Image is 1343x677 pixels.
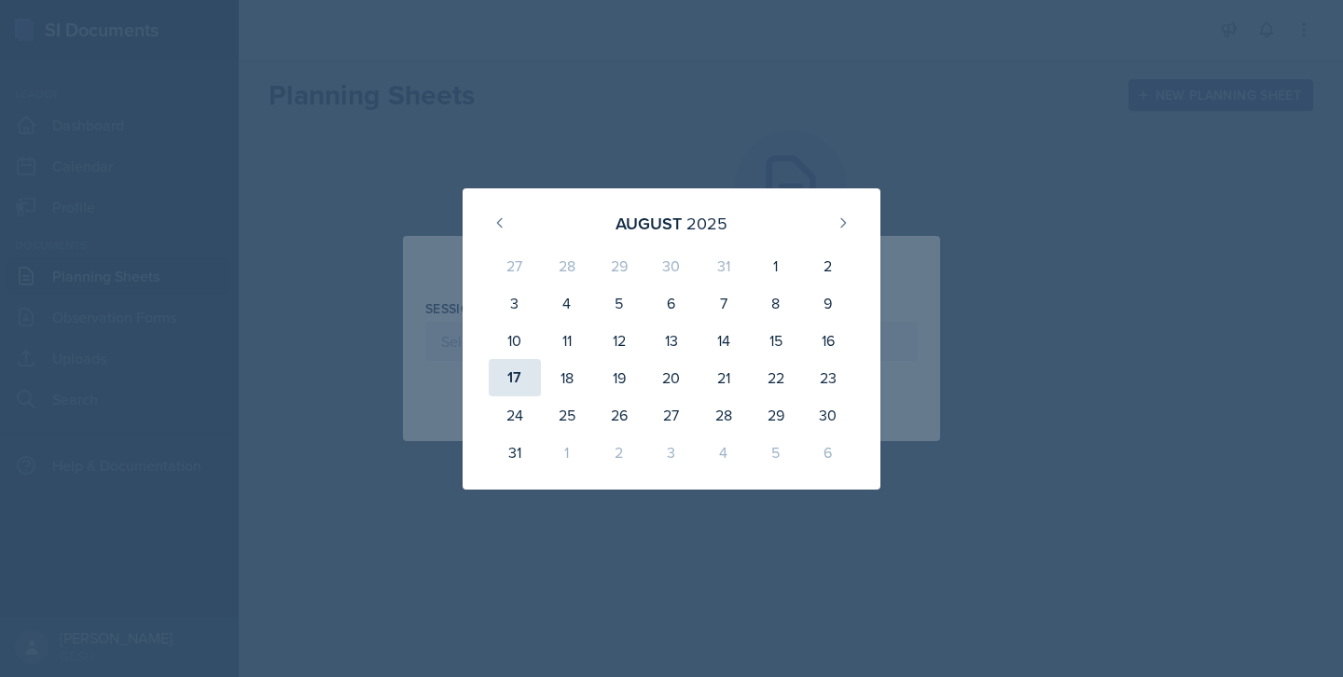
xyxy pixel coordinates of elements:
div: 21 [698,359,750,396]
div: 16 [802,322,854,359]
div: 23 [802,359,854,396]
div: 27 [489,247,541,284]
div: 29 [593,247,645,284]
div: 3 [489,284,541,322]
div: 26 [593,396,645,434]
div: 14 [698,322,750,359]
div: 28 [698,396,750,434]
div: 2 [802,247,854,284]
div: 25 [541,396,593,434]
div: 31 [698,247,750,284]
div: 15 [750,322,802,359]
div: 5 [750,434,802,471]
div: 28 [541,247,593,284]
div: 8 [750,284,802,322]
div: 9 [802,284,854,322]
div: 13 [645,322,698,359]
div: 31 [489,434,541,471]
div: 18 [541,359,593,396]
div: 2025 [686,211,727,236]
div: 29 [750,396,802,434]
div: 22 [750,359,802,396]
div: 7 [698,284,750,322]
div: 24 [489,396,541,434]
div: 4 [698,434,750,471]
div: 1 [541,434,593,471]
div: 5 [593,284,645,322]
div: 6 [645,284,698,322]
div: 10 [489,322,541,359]
div: 30 [645,247,698,284]
div: August [616,211,682,236]
div: 30 [802,396,854,434]
div: 20 [645,359,698,396]
div: 3 [645,434,698,471]
div: 6 [802,434,854,471]
div: 11 [541,322,593,359]
div: 2 [593,434,645,471]
div: 12 [593,322,645,359]
div: 17 [489,359,541,396]
div: 19 [593,359,645,396]
div: 27 [645,396,698,434]
div: 1 [750,247,802,284]
div: 4 [541,284,593,322]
